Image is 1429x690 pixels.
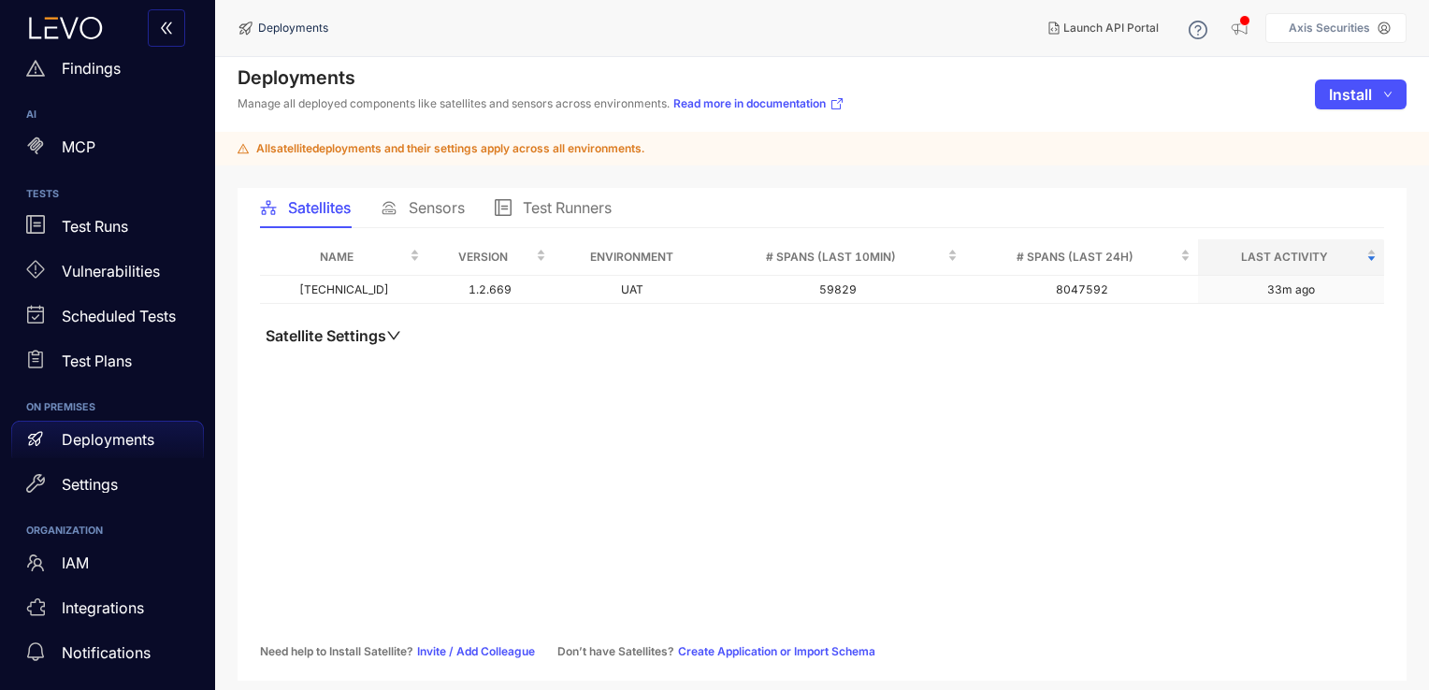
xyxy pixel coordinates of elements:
[819,282,857,296] span: 59829
[427,239,553,276] th: Version
[1315,79,1407,109] button: Installdown
[11,50,204,94] a: Findings
[1289,22,1370,35] p: Axis Securities
[260,326,407,345] button: Satellite Settingsdown
[11,421,204,466] a: Deployments
[1063,22,1159,35] span: Launch API Portal
[973,247,1177,267] span: # Spans (last 24h)
[409,199,465,216] span: Sensors
[62,431,154,448] p: Deployments
[427,276,553,305] td: 1.2.669
[26,59,45,78] span: warning
[1383,90,1393,100] span: down
[238,66,844,89] h4: Deployments
[417,645,535,658] a: Invite / Add Colleague
[11,252,204,297] a: Vulnerabilities
[62,644,151,661] p: Notifications
[238,143,249,154] span: warning
[678,645,875,658] a: Create Application or Import Schema
[62,476,118,493] p: Settings
[435,247,531,267] span: Version
[238,96,844,111] p: Manage all deployed components like satellites and sensors across environments.
[11,208,204,252] a: Test Runs
[62,138,95,155] p: MCP
[11,129,204,174] a: MCP
[1267,283,1315,296] div: 33m ago
[11,466,204,510] a: Settings
[1329,86,1372,103] span: Install
[288,199,351,216] span: Satellites
[267,247,406,267] span: Name
[260,276,427,305] td: [TECHNICAL_ID]
[386,328,401,343] span: down
[62,352,132,369] p: Test Plans
[557,645,674,658] span: Don’t have Satellites?
[260,239,427,276] th: Name
[159,21,174,37] span: double-left
[62,263,160,280] p: Vulnerabilities
[11,590,204,635] a: Integrations
[965,239,1199,276] th: # Spans (last 24h)
[11,635,204,680] a: Notifications
[258,22,328,35] span: Deployments
[256,142,644,155] span: All satellite deployments and their settings apply across all environments.
[11,297,204,342] a: Scheduled Tests
[26,189,189,200] h6: TESTS
[673,96,844,111] a: Read more in documentation
[1033,13,1174,43] button: Launch API Portal
[26,109,189,121] h6: AI
[523,199,612,216] span: Test Runners
[62,599,144,616] p: Integrations
[718,247,944,267] span: # Spans (last 10min)
[711,239,965,276] th: # Spans (last 10min)
[62,308,176,324] p: Scheduled Tests
[62,554,89,571] p: IAM
[11,545,204,590] a: IAM
[1205,247,1363,267] span: Last Activity
[26,402,189,413] h6: ON PREMISES
[554,239,711,276] th: Environment
[554,276,711,305] td: UAT
[11,342,204,387] a: Test Plans
[62,60,121,77] p: Findings
[148,9,185,47] button: double-left
[260,645,413,658] span: Need help to Install Satellite?
[62,218,128,235] p: Test Runs
[26,553,45,572] span: team
[26,525,189,537] h6: ORGANIZATION
[1056,282,1108,296] span: 8047592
